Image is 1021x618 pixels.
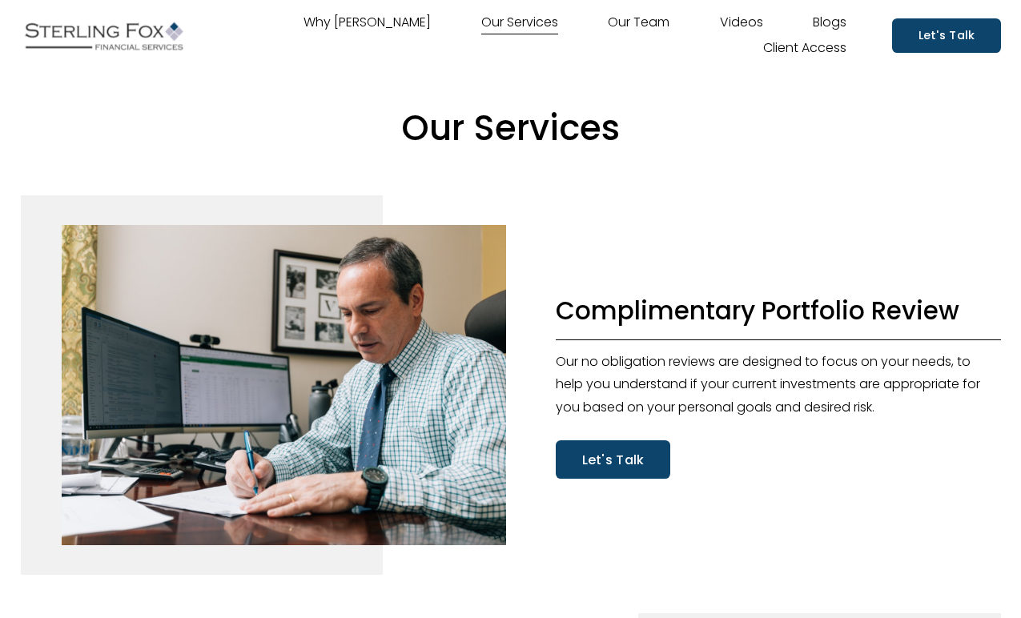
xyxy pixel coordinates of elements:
a: Why [PERSON_NAME] [303,10,431,36]
a: Let's Talk [556,440,669,478]
a: Blogs [813,10,846,36]
p: Our no obligation reviews are designed to focus on your needs, to help you understand if your cur... [556,351,1000,419]
a: Our Services [481,10,558,36]
a: Videos [720,10,763,36]
h2: Our Services [21,106,1001,151]
a: Our Team [608,10,669,36]
a: Let's Talk [892,18,1000,53]
img: Sterling Fox Financial Services [21,16,187,56]
h3: Complimentary Portfolio Review [556,294,1000,327]
a: Client Access [763,36,846,62]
